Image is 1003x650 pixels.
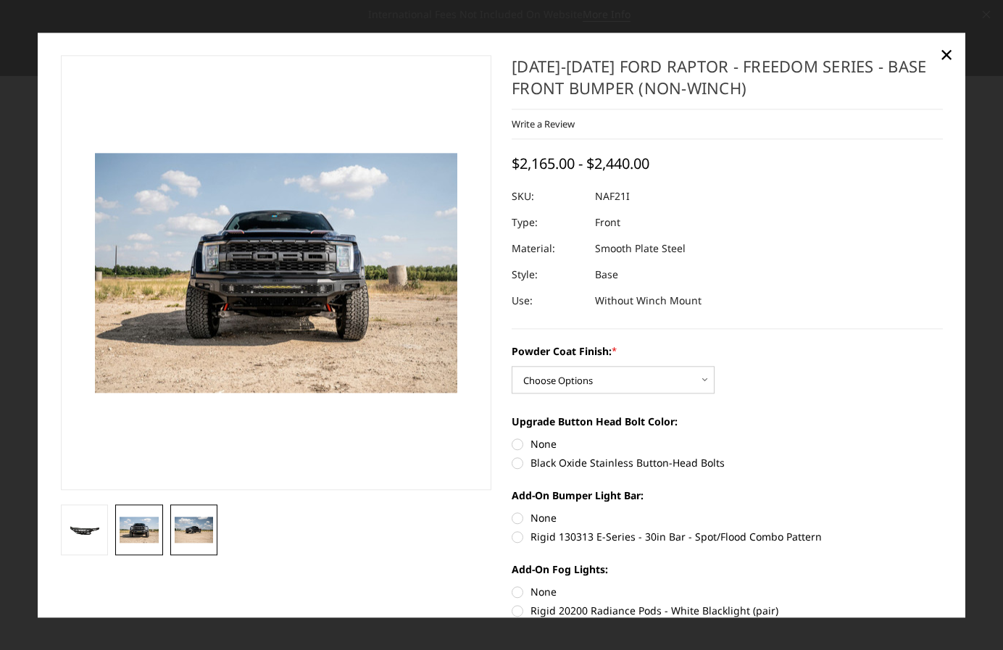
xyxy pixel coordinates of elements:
[512,510,943,525] label: None
[512,488,943,503] label: Add-On Bumper Light Bar:
[595,262,618,288] dd: Base
[512,209,584,236] dt: Type:
[512,343,943,359] label: Powder Coat Finish:
[512,562,943,577] label: Add-On Fog Lights:
[61,55,492,490] a: 2021-2025 Ford Raptor - Freedom Series - Base Front Bumper (non-winch)
[512,529,943,544] label: Rigid 130313 E-Series - 30in Bar - Spot/Flood Combo Pattern
[595,288,702,314] dd: Without Winch Mount
[512,183,584,209] dt: SKU:
[595,236,686,262] dd: Smooth Plate Steel
[512,603,943,618] label: Rigid 20200 Radiance Pods - White Blacklight (pair)
[512,117,575,130] a: Write a Review
[512,262,584,288] dt: Style:
[512,236,584,262] dt: Material:
[175,517,214,543] img: 2021-2025 Ford Raptor - Freedom Series - Base Front Bumper (non-winch)
[512,455,943,470] label: Black Oxide Stainless Button-Head Bolts
[940,39,953,70] span: ×
[931,580,1003,650] iframe: Chat Widget
[935,43,958,67] a: Close
[512,288,584,314] dt: Use:
[512,436,943,451] label: None
[65,521,104,539] img: 2021-2025 Ford Raptor - Freedom Series - Base Front Bumper (non-winch)
[512,154,649,173] span: $2,165.00 - $2,440.00
[512,584,943,599] label: None
[595,209,620,236] dd: Front
[512,55,943,109] h1: [DATE]-[DATE] Ford Raptor - Freedom Series - Base Front Bumper (non-winch)
[512,414,943,429] label: Upgrade Button Head Bolt Color:
[595,183,630,209] dd: NAF21I
[120,517,159,543] img: 2021-2025 Ford Raptor - Freedom Series - Base Front Bumper (non-winch)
